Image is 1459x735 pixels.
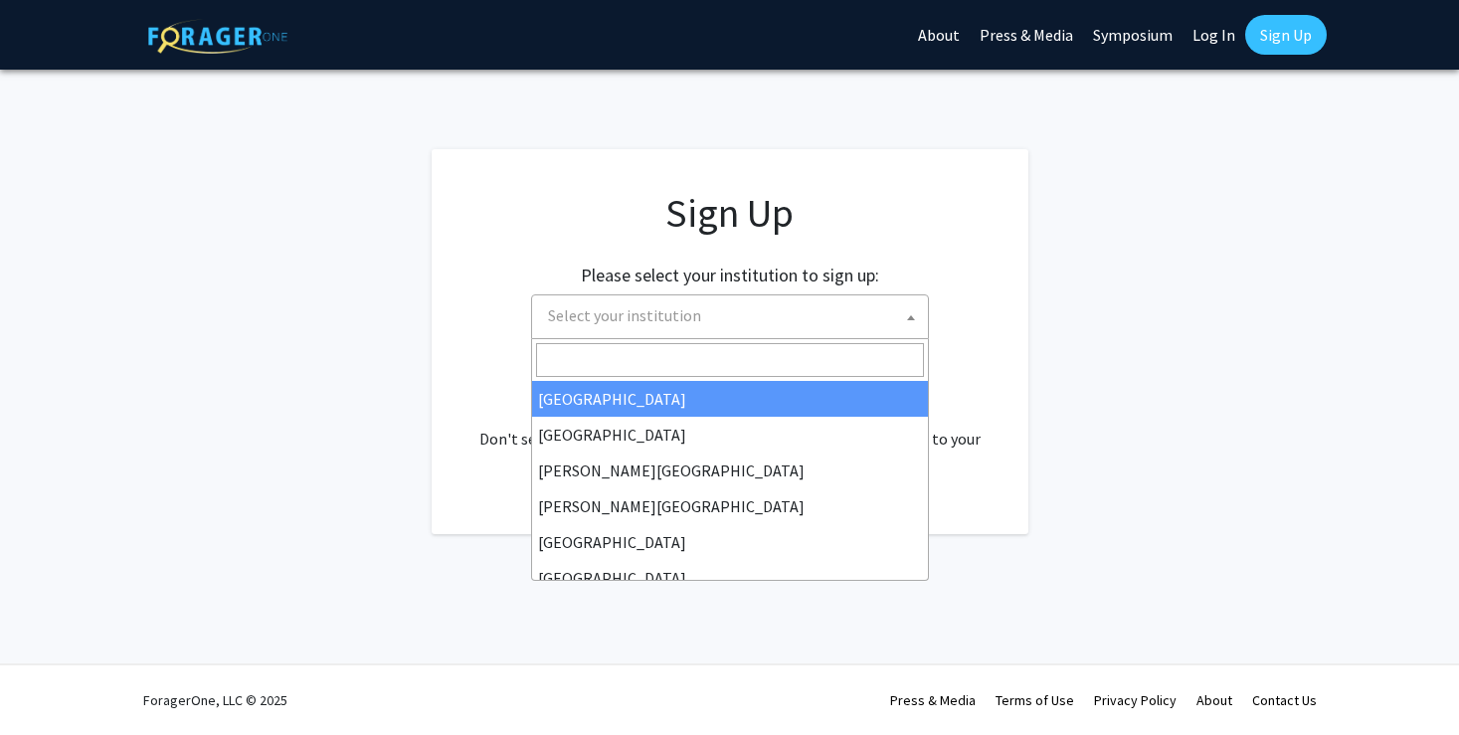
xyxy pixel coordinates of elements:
input: Search [536,343,924,377]
span: Select your institution [548,305,701,325]
iframe: Chat [15,645,85,720]
h1: Sign Up [471,189,989,237]
li: [PERSON_NAME][GEOGRAPHIC_DATA] [532,488,928,524]
li: [GEOGRAPHIC_DATA] [532,417,928,453]
a: Press & Media [890,691,976,709]
li: [GEOGRAPHIC_DATA] [532,560,928,596]
li: [PERSON_NAME][GEOGRAPHIC_DATA] [532,453,928,488]
span: Select your institution [531,294,929,339]
a: Terms of Use [996,691,1074,709]
span: Select your institution [540,295,928,336]
div: ForagerOne, LLC © 2025 [143,665,287,735]
li: [GEOGRAPHIC_DATA] [532,381,928,417]
a: About [1196,691,1232,709]
h2: Please select your institution to sign up: [581,265,879,286]
a: Sign Up [1245,15,1327,55]
img: ForagerOne Logo [148,19,287,54]
a: Privacy Policy [1094,691,1177,709]
li: [GEOGRAPHIC_DATA] [532,524,928,560]
div: Already have an account? . Don't see your institution? about bringing ForagerOne to your institut... [471,379,989,474]
a: Contact Us [1252,691,1317,709]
